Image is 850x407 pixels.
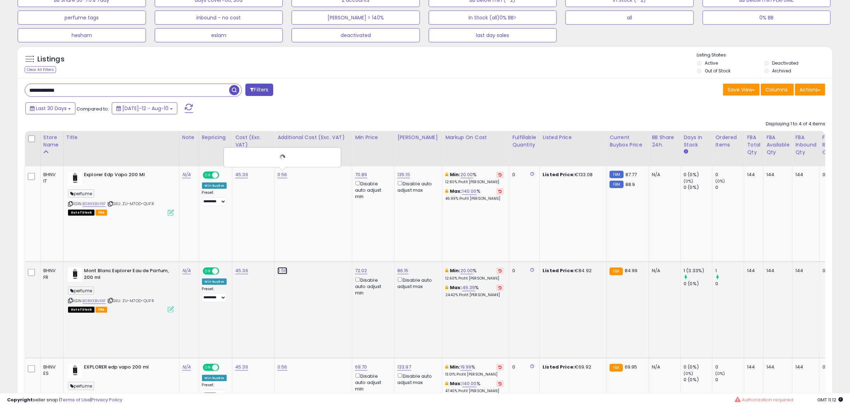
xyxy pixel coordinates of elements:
[715,371,725,376] small: (0%)
[68,172,82,186] img: 31+ViVkYZJL._SL40_.jpg
[684,377,712,383] div: 0 (0%)
[543,171,575,178] b: Listed Price:
[462,380,477,387] a: 140.00
[7,397,122,403] div: seller snap | |
[715,178,725,184] small: (0%)
[450,364,460,370] b: Min:
[18,28,146,42] button: hesham
[235,267,248,274] a: 45.36
[68,268,82,282] img: 31+ViVkYZJL._SL40_.jpg
[766,172,787,178] div: 144
[715,377,744,383] div: 0
[96,307,108,313] span: FBA
[43,172,58,184] div: BHNV IT
[499,173,502,176] i: Revert to store-level Min Markup
[445,372,504,377] p: 13.01% Profit [PERSON_NAME]
[397,364,411,371] a: 133.97
[499,286,502,289] i: Revert to store-level Max Markup
[68,287,94,295] span: perfume
[355,180,389,200] div: Disable auto adjust min
[460,267,473,274] a: 20.00
[429,11,557,25] button: In Stock (all)0% BB>
[499,190,502,193] i: Revert to store-level Max Markup
[450,171,460,178] b: Min:
[445,365,448,369] i: This overrides the store level min markup for this listing
[684,172,712,178] div: 0 (0%)
[450,284,462,291] b: Max:
[512,364,534,370] div: 0
[684,364,712,370] div: 0 (0%)
[445,180,504,185] p: 12.80% Profit [PERSON_NAME]
[766,268,787,274] div: 144
[652,268,675,274] div: N/A
[703,11,831,25] button: 0% BB
[292,11,420,25] button: [PERSON_NAME] > 140%
[450,188,462,194] b: Max:
[610,171,623,178] small: FBM
[652,134,678,149] div: BB Share 24h.
[77,106,109,112] span: Compared to:
[82,298,106,304] a: B08KXBV4XF
[684,371,693,376] small: (0%)
[397,267,409,274] a: 86.15
[203,364,212,370] span: ON
[747,172,758,178] div: 144
[512,268,534,274] div: 0
[715,268,744,274] div: 1
[442,131,509,166] th: The percentage added to the cost of goods (COGS) that forms the calculator for Min & Max prices.
[772,68,791,74] label: Archived
[155,11,283,25] button: inbound - no cost
[499,382,502,385] i: Revert to store-level Max Markup
[625,267,638,274] span: 84.99
[43,364,58,377] div: BHNV ES
[445,285,504,298] div: %
[202,182,227,189] div: Win BuyBox
[450,267,460,274] b: Min:
[277,171,287,178] a: 0.56
[445,364,504,377] div: %
[203,172,212,178] span: ON
[766,121,825,127] div: Displaying 1 to 4 of 4 items
[202,287,227,303] div: Preset:
[445,189,448,193] i: This overrides the store level max markup for this listing
[460,171,473,178] a: 20.00
[202,375,227,381] div: Win BuyBox
[715,134,741,149] div: Ordered Items
[43,268,58,280] div: BHNV FR
[355,276,389,296] div: Disable auto adjust min
[235,364,248,371] a: 45.36
[450,380,462,387] b: Max:
[25,102,75,114] button: Last 30 Days
[445,268,448,273] i: This overrides the store level min markup for this listing
[445,196,504,201] p: 46.99% Profit [PERSON_NAME]
[397,180,437,193] div: Disable auto adjust max
[723,84,760,96] button: Save View
[96,210,108,216] span: FBA
[68,382,94,390] span: perfume
[25,66,56,73] div: Clear All Filters
[462,284,475,291] a: 46.39
[277,364,287,371] a: 0.56
[445,381,504,394] div: %
[355,171,367,178] a: 70.89
[60,396,90,403] a: Terms of Use
[795,364,814,370] div: 144
[445,389,504,394] p: 47.40% Profit [PERSON_NAME]
[610,181,623,188] small: FBM
[202,383,227,399] div: Preset:
[765,86,788,93] span: Columns
[355,364,367,371] a: 69.70
[122,105,169,112] span: [DATE]-12 - Aug-10
[112,102,177,114] button: [DATE]-12 - Aug-10
[84,364,170,372] b: EXPLORER edp vapo 200 ml
[397,372,437,386] div: Disable auto adjust max
[625,364,637,370] span: 69.95
[652,172,675,178] div: N/A
[445,276,504,281] p: 12.60% Profit [PERSON_NAME]
[292,28,420,42] button: deactivated
[218,268,229,274] span: OFF
[610,364,623,372] small: FBA
[652,364,675,370] div: N/A
[543,134,604,141] div: Listed Price
[625,171,637,178] span: 87.77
